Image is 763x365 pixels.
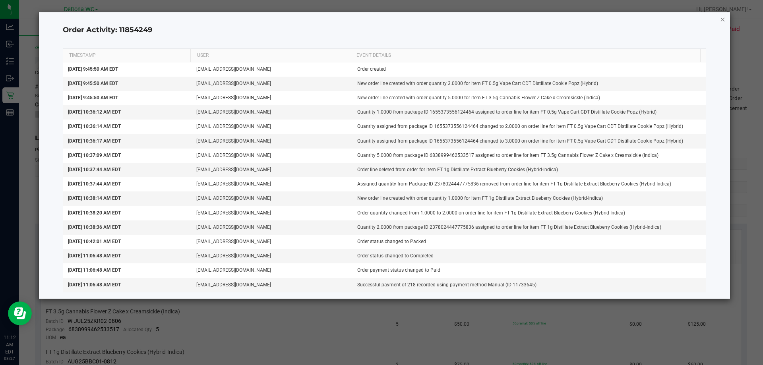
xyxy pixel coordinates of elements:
td: Quantity assigned from package ID 1655373556124464 changed to 3.0000 on order line for item FT 0.... [352,134,706,149]
td: [EMAIL_ADDRESS][DOMAIN_NAME] [192,191,352,206]
td: [EMAIL_ADDRESS][DOMAIN_NAME] [192,120,352,134]
td: [EMAIL_ADDRESS][DOMAIN_NAME] [192,91,352,105]
span: [DATE] 10:36:14 AM EDT [68,124,121,129]
td: [EMAIL_ADDRESS][DOMAIN_NAME] [192,77,352,91]
td: [EMAIL_ADDRESS][DOMAIN_NAME] [192,220,352,235]
span: [DATE] 11:06:48 AM EDT [68,267,121,273]
td: Order status changed to Packed [352,235,706,249]
td: Quantity 1.0000 from package ID 1655373556124464 assigned to order line for item FT 0.5g Vape Car... [352,105,706,120]
span: [DATE] 9:45:50 AM EDT [68,95,118,100]
span: [DATE] 10:42:01 AM EDT [68,239,121,244]
span: [DATE] 11:06:48 AM EDT [68,253,121,259]
iframe: Resource center [8,301,32,325]
td: [EMAIL_ADDRESS][DOMAIN_NAME] [192,163,352,177]
span: [DATE] 10:37:44 AM EDT [68,167,121,172]
td: [EMAIL_ADDRESS][DOMAIN_NAME] [192,278,352,292]
span: [DATE] 9:45:50 AM EDT [68,81,118,86]
span: [DATE] 10:38:14 AM EDT [68,195,121,201]
td: Order status changed to Completed [352,249,706,263]
td: Assigned quantity from Package ID 2378024447775836 removed from order line for item FT 1g Distill... [352,177,706,191]
td: [EMAIL_ADDRESS][DOMAIN_NAME] [192,206,352,220]
span: [DATE] 10:38:20 AM EDT [68,210,121,216]
span: [DATE] 10:36:17 AM EDT [68,138,121,144]
td: [EMAIL_ADDRESS][DOMAIN_NAME] [192,149,352,163]
th: EVENT DETAILS [350,49,700,62]
span: [DATE] 10:36:12 AM EDT [68,109,121,115]
td: Quantity 5.0000 from package ID 6838999462533517 assigned to order line for item FT 3.5g Cannabis... [352,149,706,163]
td: Order line deleted from order for item FT 1g Distillate Extract Blueberry Cookies (Hybrid-Indica) [352,163,706,177]
td: Successful payment of 218 recorded using payment method Manual (ID 11733645) [352,278,706,292]
td: Quantity assigned from package ID 1655373556124464 changed to 2.0000 on order line for item FT 0.... [352,120,706,134]
td: Order payment status changed to Paid [352,263,706,278]
td: [EMAIL_ADDRESS][DOMAIN_NAME] [192,62,352,77]
td: Order created [352,62,706,77]
span: [DATE] 11:06:48 AM EDT [68,282,121,288]
span: [DATE] 10:37:09 AM EDT [68,153,121,158]
td: New order line created with order quantity 3.0000 for item FT 0.5g Vape Cart CDT Distillate Cooki... [352,77,706,91]
th: USER [190,49,350,62]
td: New order line created with order quantity 5.0000 for item FT 3.5g Cannabis Flower Z Cake x Cream... [352,91,706,105]
td: Order quantity changed from 1.0000 to 2.0000 on order line for item FT 1g Distillate Extract Blue... [352,206,706,220]
td: [EMAIL_ADDRESS][DOMAIN_NAME] [192,235,352,249]
span: [DATE] 10:38:36 AM EDT [68,224,121,230]
td: [EMAIL_ADDRESS][DOMAIN_NAME] [192,263,352,278]
span: [DATE] 10:37:44 AM EDT [68,181,121,187]
td: [EMAIL_ADDRESS][DOMAIN_NAME] [192,105,352,120]
td: [EMAIL_ADDRESS][DOMAIN_NAME] [192,134,352,149]
td: [EMAIL_ADDRESS][DOMAIN_NAME] [192,177,352,191]
td: New order line created with order quantity 1.0000 for item FT 1g Distillate Extract Blueberry Coo... [352,191,706,206]
td: Quantity 2.0000 from package ID 2378024447775836 assigned to order line for item FT 1g Distillate... [352,220,706,235]
td: [EMAIL_ADDRESS][DOMAIN_NAME] [192,249,352,263]
span: [DATE] 9:45:50 AM EDT [68,66,118,72]
th: TIMESTAMP [63,49,191,62]
h4: Order Activity: 11854249 [63,25,707,35]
